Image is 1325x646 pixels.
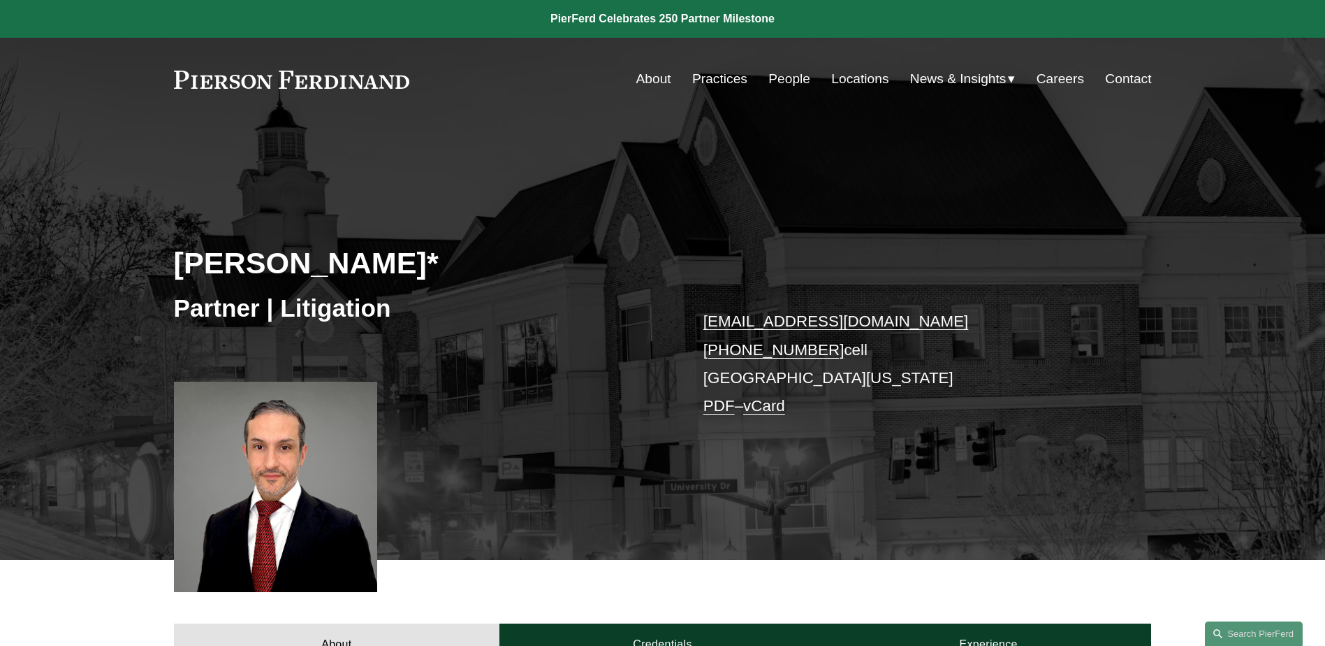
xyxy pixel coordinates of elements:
a: Locations [831,66,888,92]
a: Careers [1037,66,1084,92]
a: People [768,66,810,92]
a: [PHONE_NUMBER] [703,341,844,359]
a: Contact [1105,66,1151,92]
a: About [636,66,671,92]
h2: [PERSON_NAME]* [174,245,663,281]
a: Practices [692,66,747,92]
span: News & Insights [910,67,1006,92]
a: PDF [703,397,735,415]
a: Search this site [1205,622,1303,646]
a: [EMAIL_ADDRESS][DOMAIN_NAME] [703,313,968,330]
p: cell [GEOGRAPHIC_DATA][US_STATE] – [703,308,1111,420]
a: vCard [743,397,785,415]
h3: Partner | Litigation [174,293,663,324]
a: folder dropdown [910,66,1016,92]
